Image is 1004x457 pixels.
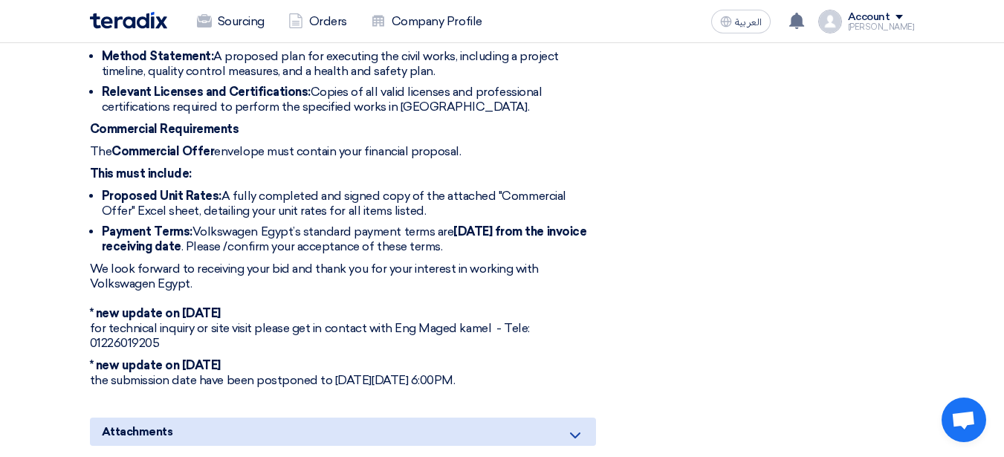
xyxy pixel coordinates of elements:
img: Teradix logo [90,12,167,29]
strong: Proposed Unit Rates: [102,189,221,203]
p: We look forward to receiving your bid and thank you for your interest in working with Volkswagen ... [90,262,596,351]
strong: Payment Terms: [102,224,192,239]
div: Open chat [942,398,986,442]
strong: Commercial Requirements [90,122,239,136]
li: A proposed plan for executing the civil works, including a project timeline, quality control meas... [102,49,596,79]
span: العربية [735,17,762,27]
img: profile_test.png [818,10,842,33]
strong: Method Statement: [102,49,214,63]
strong: This must include: [90,166,192,181]
li: A fully completed and signed copy of the attached "Commercial Offer" Excel sheet, detailing your ... [102,189,596,218]
li: Copies of all valid licenses and professional certifications required to perform the specified wo... [102,85,596,114]
strong: [DATE] from the invoice receiving date [102,224,587,253]
strong: Commercial Offer [111,144,214,158]
button: العربية [711,10,771,33]
div: Account [848,11,890,24]
span: Attachments [102,424,173,440]
strong: * new update on [DATE] [90,358,221,372]
div: [PERSON_NAME] [848,23,915,31]
p: the submission date have been postponed to [DATE][DATE] 6:00PM. [90,358,596,388]
strong: * new update on [DATE] [90,306,221,320]
a: Sourcing [185,5,276,38]
a: Company Profile [359,5,494,38]
a: Orders [276,5,359,38]
strong: Relevant Licenses and Certifications: [102,85,311,99]
p: The envelope must contain your financial proposal. [90,144,596,159]
li: Volkswagen Egypt’s standard payment terms are . Please /confirm your acceptance of these terms. [102,224,596,254]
